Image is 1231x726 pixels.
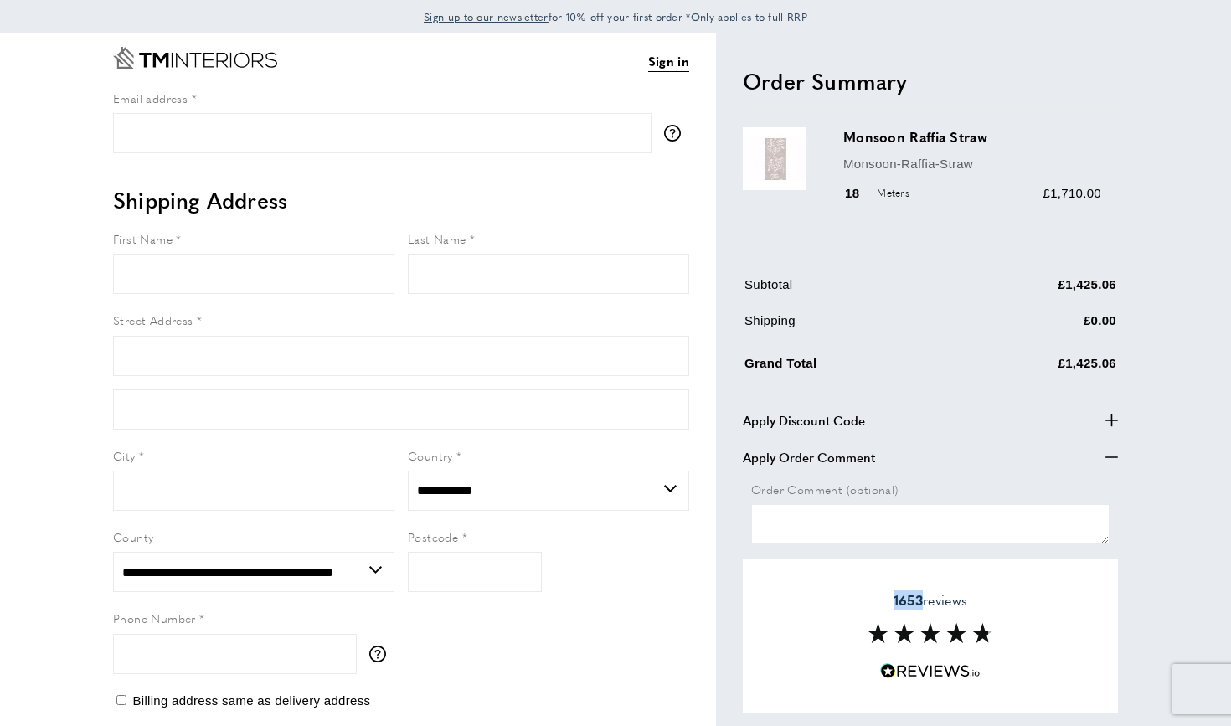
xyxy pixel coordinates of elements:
a: Sign up to our newsletter [424,8,549,25]
p: Monsoon-Raffia-Straw [843,154,1101,174]
label: Order Comment (optional) [751,480,1110,498]
span: Meters [868,185,914,201]
span: reviews [894,592,967,609]
img: Monsoon Raffia Straw [743,127,806,190]
span: £1,710.00 [1043,186,1101,200]
span: Billing address same as delivery address [132,693,370,708]
a: Sign in [648,51,689,72]
span: Street Address [113,312,193,328]
td: Grand Total [744,350,950,386]
strong: 1653 [894,590,923,610]
div: 18 [843,183,915,203]
img: Reviews.io 5 stars [880,663,981,679]
td: £0.00 [951,311,1116,343]
td: £1,425.06 [951,275,1116,307]
h2: Order Summary [743,66,1118,96]
td: Shipping [744,311,950,343]
span: Country [408,447,453,464]
h3: Monsoon Raffia Straw [843,127,1101,147]
span: Postcode [408,528,458,545]
span: Sign up to our newsletter [424,9,549,24]
img: Reviews section [868,623,993,643]
h2: Shipping Address [113,185,689,215]
td: £1,425.06 [951,350,1116,386]
span: for 10% off your first order *Only applies to full RRP [424,9,807,24]
span: Last Name [408,230,466,247]
button: More information [664,125,689,142]
span: Email address [113,90,188,106]
span: Apply Discount Code [743,410,865,430]
a: Go to Home page [113,47,277,69]
span: County [113,528,153,545]
input: Billing address same as delivery address [116,695,126,705]
span: Apply Order Comment [743,447,875,467]
button: More information [369,646,394,662]
td: Subtotal [744,275,950,307]
span: City [113,447,136,464]
span: First Name [113,230,173,247]
span: Phone Number [113,610,196,626]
